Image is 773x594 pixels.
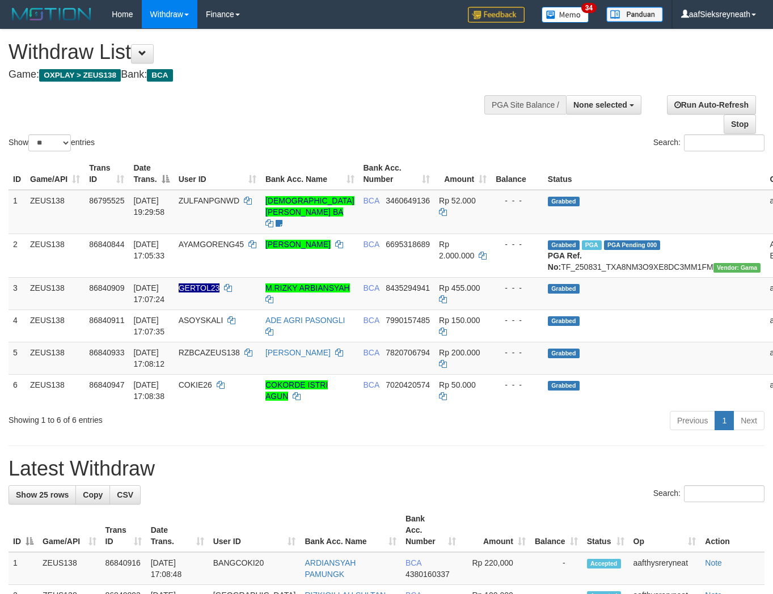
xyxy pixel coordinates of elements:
label: Search: [653,485,764,502]
td: 4 [9,309,26,342]
span: [DATE] 17:07:24 [133,283,164,304]
span: Vendor URL: https://trx31.1velocity.biz [713,263,761,273]
a: Previous [670,411,715,430]
a: ADE AGRI PASONGLI [265,316,345,325]
div: - - - [496,239,539,250]
span: ZULFANPGNWD [179,196,239,205]
input: Search: [684,134,764,151]
span: Grabbed [548,381,580,391]
span: [DATE] 17:08:12 [133,348,164,368]
span: BCA [147,69,172,82]
th: Balance: activate to sort column ascending [530,508,582,552]
td: [DATE] 17:08:48 [146,552,209,585]
td: 86840916 [101,552,146,585]
td: BANGCOKI20 [209,552,301,585]
span: PGA Pending [604,240,661,250]
span: Copy [83,490,103,499]
a: Copy [75,485,110,504]
td: Rp 220,000 [461,552,530,585]
label: Search: [653,134,764,151]
span: [DATE] 17:08:38 [133,380,164,401]
th: Game/API: activate to sort column ascending [38,508,101,552]
span: Rp 52.000 [439,196,476,205]
span: 34 [581,3,597,13]
td: ZEUS138 [26,374,85,406]
th: ID [9,158,26,190]
td: ZEUS138 [26,309,85,342]
a: Show 25 rows [9,485,76,504]
span: COKIE26 [179,380,212,389]
span: Grabbed [548,197,580,206]
td: TF_250831_TXA8NM3O9XE8DC3MM1FM [543,234,766,277]
span: Copy 7990157485 to clipboard [386,316,430,325]
a: ARDIANSYAH PAMUNGK [305,558,356,579]
th: Bank Acc. Name: activate to sort column ascending [300,508,400,552]
span: 86840911 [89,316,124,325]
img: MOTION_logo.png [9,6,95,23]
a: Run Auto-Refresh [667,95,756,114]
img: panduan.png [606,7,663,22]
a: [PERSON_NAME] [265,240,331,249]
h1: Latest Withdraw [9,457,764,480]
input: Search: [684,485,764,502]
td: ZEUS138 [26,190,85,234]
span: ASOYSKALI [179,316,223,325]
span: Copy 6695318689 to clipboard [386,240,430,249]
span: 86840844 [89,240,124,249]
span: Copy 8435294941 to clipboard [386,283,430,292]
span: BCA [364,380,379,389]
th: Amount: activate to sort column ascending [461,508,530,552]
h4: Game: Bank: [9,69,504,80]
th: Bank Acc. Number: activate to sort column ascending [359,158,435,190]
th: Game/API: activate to sort column ascending [26,158,85,190]
span: CSV [117,490,133,499]
label: Show entries [9,134,95,151]
span: Grabbed [548,284,580,294]
img: Button%20Memo.svg [542,7,589,23]
select: Showentries [28,134,71,151]
th: Bank Acc. Number: activate to sort column ascending [401,508,461,552]
a: 1 [715,411,734,430]
th: Status: activate to sort column ascending [582,508,629,552]
span: Marked by aafnoeunsreypich [582,240,602,250]
a: CSV [109,485,141,504]
span: Rp 2.000.000 [439,240,474,260]
div: Showing 1 to 6 of 6 entries [9,410,314,426]
th: Status [543,158,766,190]
span: AYAMGORENG45 [179,240,244,249]
td: 2 [9,234,26,277]
td: 6 [9,374,26,406]
span: 86840909 [89,283,124,292]
th: Date Trans.: activate to sort column ascending [146,508,209,552]
td: 3 [9,277,26,309]
span: Copy 7820706794 to clipboard [386,348,430,357]
th: Amount: activate to sort column ascending [434,158,491,190]
span: Accepted [587,559,621,568]
span: BCA [364,316,379,325]
span: Rp 455.000 [439,283,480,292]
th: User ID: activate to sort column ascending [174,158,261,190]
span: Copy 7020420574 to clipboard [386,380,430,389]
td: ZEUS138 [38,552,101,585]
a: M.RIZKY ARBIANSYAH [265,283,350,292]
a: [PERSON_NAME] [265,348,331,357]
span: Nama rekening ada tanda titik/strip, harap diedit [179,283,220,292]
th: Date Trans.: activate to sort column descending [129,158,174,190]
span: [DATE] 19:29:58 [133,196,164,217]
span: Grabbed [548,240,580,250]
span: Rp 200.000 [439,348,480,357]
a: COKORDE ISTRI AGUN [265,380,328,401]
span: Rp 150.000 [439,316,480,325]
th: Trans ID: activate to sort column ascending [85,158,129,190]
a: Next [733,411,764,430]
div: PGA Site Balance / [484,95,566,114]
div: - - - [496,195,539,206]
span: Grabbed [548,316,580,326]
td: ZEUS138 [26,342,85,374]
td: 5 [9,342,26,374]
td: - [530,552,582,585]
h1: Withdraw List [9,41,504,63]
th: Balance [491,158,543,190]
span: Show 25 rows [16,490,69,499]
span: RZBCAZEUS138 [179,348,240,357]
